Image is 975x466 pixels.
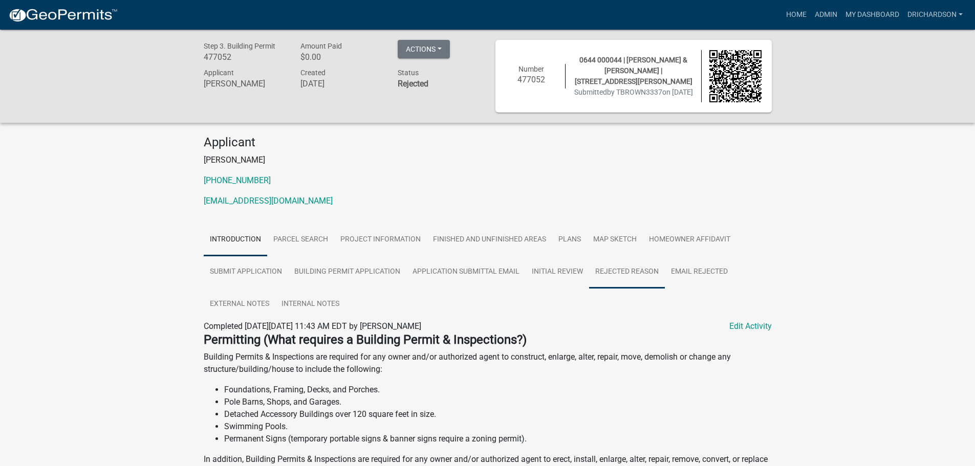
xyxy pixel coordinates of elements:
[587,224,643,256] a: Map Sketch
[589,256,665,289] a: Rejected Reason
[300,52,382,62] h6: $0.00
[665,256,734,289] a: Email Rejected
[841,5,903,25] a: My Dashboard
[526,256,589,289] a: Initial Review
[204,79,286,88] h6: [PERSON_NAME]
[224,384,772,396] li: Foundations, Framing, Decks, and Porches.
[300,42,342,50] span: Amount Paid
[575,56,692,85] span: 0644 000044 | [PERSON_NAME] & [PERSON_NAME] | [STREET_ADDRESS][PERSON_NAME]
[518,65,544,73] span: Number
[427,224,552,256] a: Finished and Unfinished Areas
[204,42,275,50] span: Step 3. Building Permit
[275,288,345,321] a: Internal Notes
[204,332,527,347] strong: Permitting (What requires a Building Permit & Inspections?)
[300,79,382,88] h6: [DATE]
[903,5,967,25] a: drichardson
[334,224,427,256] a: Project Information
[811,5,841,25] a: Admin
[204,288,275,321] a: External Notes
[729,320,772,332] a: Edit Activity
[224,433,772,445] li: Permanent Signs (temporary portable signs & banner signs require a zoning permit).
[552,224,587,256] a: Plans
[224,420,772,433] li: Swimming Pools.
[204,224,267,256] a: Introduction
[204,321,421,331] span: Completed [DATE][DATE] 11:43 AM EDT by [PERSON_NAME]
[709,50,762,102] img: QR code
[398,69,419,77] span: Status
[406,256,526,289] a: Application Submittal Email
[288,256,406,289] a: Building Permit Application
[204,351,772,375] p: Building Permits & Inspections are required for any owner and/or authorized agent to construct, e...
[204,154,772,166] p: [PERSON_NAME]
[643,224,736,256] a: Homeowner Affidavit
[607,88,662,96] span: by TBROWN3337
[204,69,234,77] span: Applicant
[204,175,271,185] a: [PHONE_NUMBER]
[782,5,811,25] a: Home
[506,75,558,84] h6: 477052
[398,79,428,88] strong: Rejected
[204,52,286,62] h6: 477052
[204,135,772,150] h4: Applicant
[574,88,693,96] span: Submitted on [DATE]
[224,408,772,420] li: Detached Accessory Buildings over 120 square feet in size.
[204,256,288,289] a: Submit Application
[267,224,334,256] a: Parcel search
[398,40,450,58] button: Actions
[300,69,326,77] span: Created
[224,396,772,408] li: Pole Barns, Shops, and Garages.
[204,196,333,206] a: [EMAIL_ADDRESS][DOMAIN_NAME]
